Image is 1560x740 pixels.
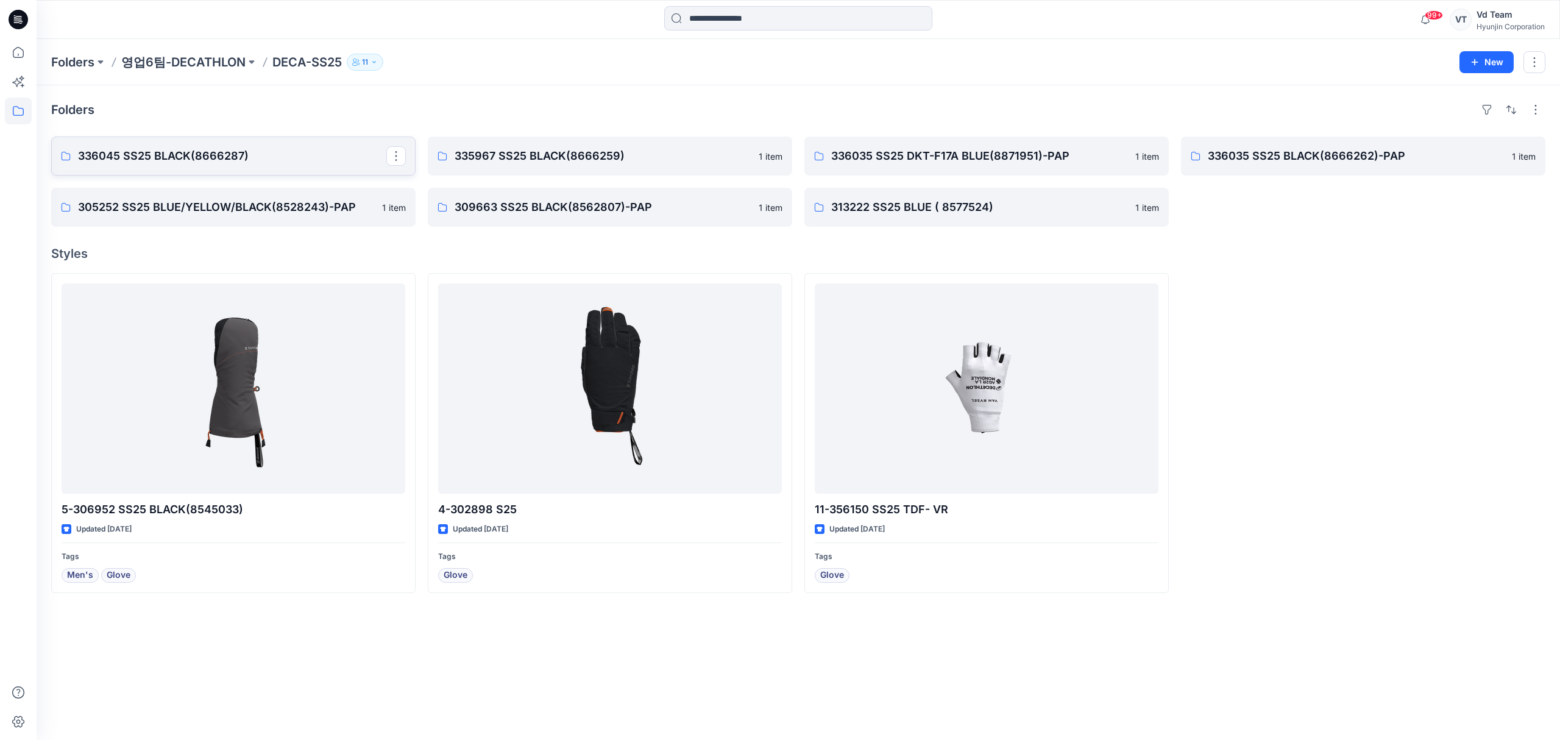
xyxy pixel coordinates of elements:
p: 313222 SS25 BLUE ( 8577524) [831,199,1128,216]
p: 5-306952 SS25 BLACK(8545033) [62,501,405,518]
button: New [1459,51,1514,73]
a: Folders [51,54,94,71]
p: 335967 SS25 BLACK(8666259) [455,148,751,165]
p: Tags [438,550,782,563]
a: 11-356150 SS25 TDF- VR [815,283,1158,494]
a: 313222 SS25 BLUE ( 8577524)1 item [804,188,1169,227]
p: 336035 SS25 BLACK(8666262)-PAP [1208,148,1505,165]
p: Tags [62,550,405,563]
p: 1 item [382,201,406,214]
p: 11-356150 SS25 TDF- VR [815,501,1158,518]
div: VT [1450,9,1472,30]
span: Glove [820,568,844,583]
h4: Styles [51,246,1545,261]
p: 1 item [759,201,782,214]
a: 5-306952 SS25 BLACK(8545033) [62,283,405,494]
button: 11 [347,54,383,71]
p: Updated [DATE] [829,523,885,536]
a: 336035 SS25 DKT-F17A BLUE(8871951)-PAP1 item [804,137,1169,176]
a: 4-302898 S25 [438,283,782,494]
p: 1 item [1135,201,1159,214]
a: 309663 SS25 BLACK(8562807)-PAP1 item [428,188,792,227]
a: 336035 SS25 BLACK(8666262)-PAP1 item [1181,137,1545,176]
span: Glove [107,568,130,583]
p: 1 item [1512,150,1536,163]
p: 309663 SS25 BLACK(8562807)-PAP [455,199,751,216]
p: 11 [362,55,368,69]
p: 336035 SS25 DKT-F17A BLUE(8871951)-PAP [831,148,1128,165]
p: 1 item [759,150,782,163]
span: Glove [444,568,467,583]
span: 99+ [1425,10,1443,20]
p: 336045 SS25 BLACK(8666287) [78,148,386,165]
span: Men's [67,568,93,583]
a: 335967 SS25 BLACK(8666259)1 item [428,137,792,176]
div: Hyunjin Corporation [1477,22,1545,31]
p: Updated [DATE] [76,523,132,536]
p: 4-302898 S25 [438,501,782,518]
div: Vd Team [1477,7,1545,22]
p: 1 item [1135,150,1159,163]
p: Updated [DATE] [453,523,508,536]
a: 336045 SS25 BLACK(8666287) [51,137,416,176]
a: 영업6팀-DECATHLON [121,54,246,71]
a: 305252 SS25 BLUE/YELLOW/BLACK(8528243)-PAP1 item [51,188,416,227]
p: DECA-SS25 [272,54,342,71]
h4: Folders [51,102,94,117]
p: 305252 SS25 BLUE/YELLOW/BLACK(8528243)-PAP [78,199,375,216]
p: Tags [815,550,1158,563]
